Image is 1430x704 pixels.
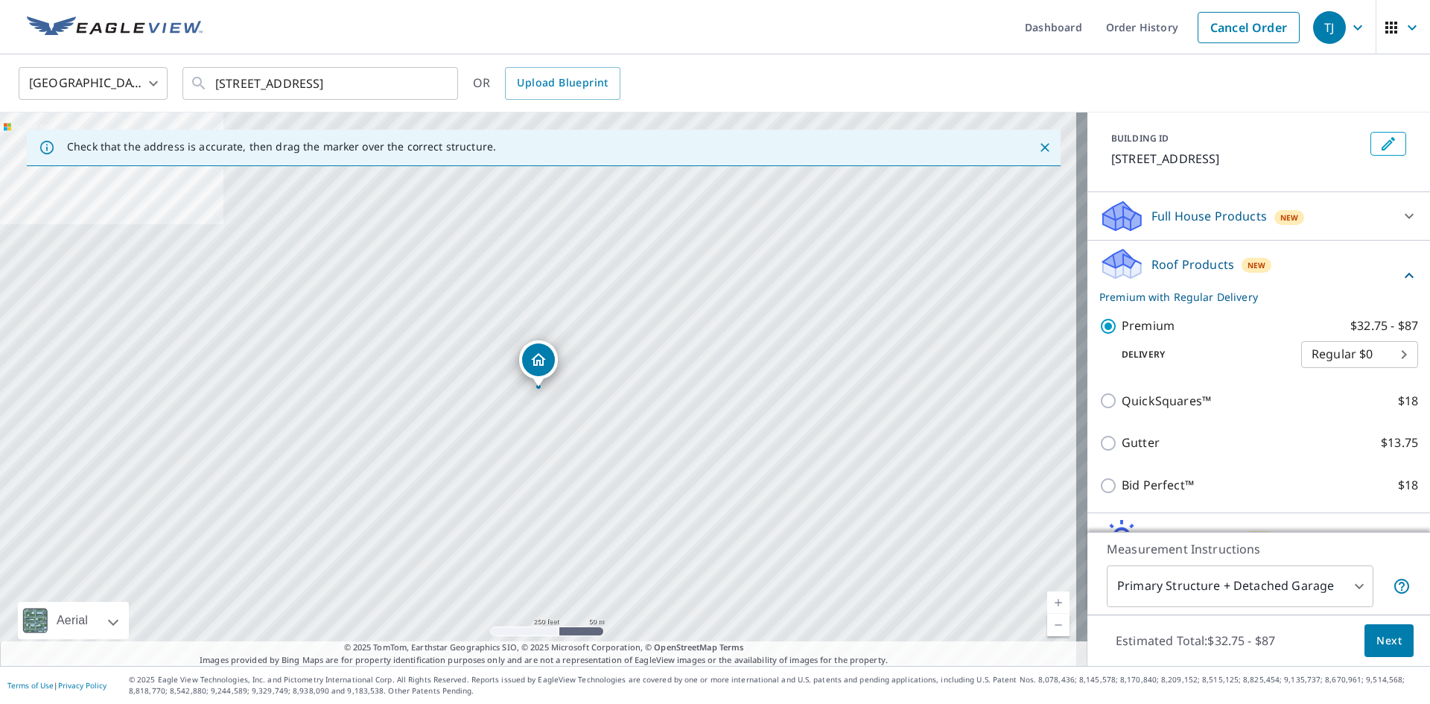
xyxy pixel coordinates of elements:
p: $32.75 - $87 [1350,317,1418,335]
a: Upload Blueprint [505,67,620,100]
div: Roof ProductsNewPremium with Regular Delivery [1099,247,1418,305]
p: BUILDING ID [1111,132,1169,145]
div: Aerial [18,602,129,639]
input: Search by address or latitude-longitude [215,63,428,104]
span: New [1280,212,1299,223]
img: EV Logo [27,16,203,39]
p: Gutter [1122,434,1160,452]
div: Dropped pin, building 1, Residential property, 3611 Sunrise Dr E Minnetonka, MN 55345 [519,340,558,387]
div: TJ [1313,11,1346,44]
span: © 2025 TomTom, Earthstar Geographics SIO, © 2025 Microsoft Corporation, © [344,641,744,654]
p: QuickSquares™ [1122,392,1211,410]
div: Full House ProductsNew [1099,198,1418,234]
div: [GEOGRAPHIC_DATA] [19,63,168,104]
span: Your report will include the primary structure and a detached garage if one exists. [1393,577,1411,595]
p: Premium [1122,317,1175,335]
div: Aerial [52,602,92,639]
button: Next [1364,624,1414,658]
div: Solar ProductsNew [1099,519,1418,555]
p: Measurement Instructions [1107,540,1411,558]
p: Roof Products [1151,256,1234,273]
span: Upload Blueprint [517,74,608,92]
p: | [7,681,107,690]
a: Current Level 17, Zoom In [1047,592,1070,614]
p: [STREET_ADDRESS] [1111,150,1364,168]
p: Estimated Total: $32.75 - $87 [1104,624,1287,657]
p: Check that the address is accurate, then drag the marker over the correct structure. [67,140,496,153]
a: Current Level 17, Zoom Out [1047,614,1070,636]
p: Full House Products [1151,207,1267,225]
a: Terms of Use [7,680,54,691]
span: New [1248,259,1266,271]
a: Cancel Order [1198,12,1300,43]
a: Privacy Policy [58,680,107,691]
p: $18 [1398,392,1418,410]
p: Delivery [1099,348,1301,361]
div: Primary Structure + Detached Garage [1107,565,1373,607]
div: OR [473,67,620,100]
a: OpenStreetMap [654,641,716,653]
p: $13.75 [1381,434,1418,452]
p: Premium with Regular Delivery [1099,289,1400,305]
button: Edit building 1 [1370,132,1406,156]
div: Regular $0 [1301,334,1418,375]
p: $18 [1398,476,1418,495]
p: © 2025 Eagle View Technologies, Inc. and Pictometry International Corp. All Rights Reserved. Repo... [129,674,1423,697]
a: Terms [719,641,744,653]
p: Bid Perfect™ [1122,476,1194,495]
p: Solar Products [1151,528,1236,546]
button: Close [1035,138,1055,157]
span: Next [1376,632,1402,650]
